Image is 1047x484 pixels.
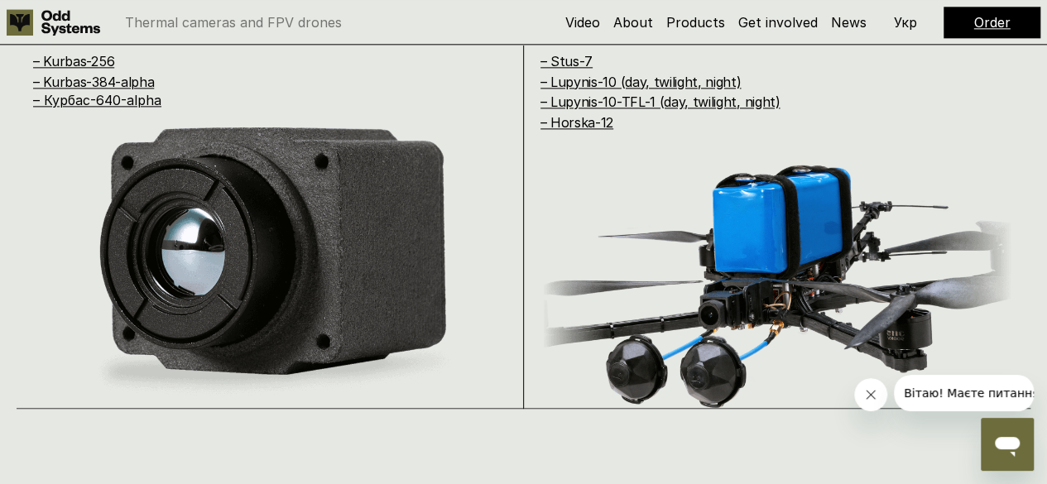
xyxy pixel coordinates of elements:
[540,114,613,131] a: – Horska-12
[613,14,653,31] a: About
[738,14,818,31] a: Get involved
[540,93,780,110] a: – Lupynis-10-TFL-1 (day, twilight, night)
[974,14,1011,31] a: Order
[540,53,593,69] a: – Stus-7
[981,418,1034,471] iframe: Button to launch messaging window
[894,375,1034,411] iframe: Message from company
[666,14,725,31] a: Products
[831,14,867,31] a: News
[33,74,154,90] a: – Kurbas-384-alpha
[125,16,342,29] p: Thermal cameras and FPV drones
[33,53,114,69] a: – Kurbas-256
[33,92,161,108] a: – Курбас-640-alpha
[894,16,917,29] p: Укр
[854,378,887,411] iframe: Close message
[10,12,151,25] span: Вітаю! Маєте питання?
[565,14,600,31] a: Video
[540,74,742,90] a: – Lupynis-10 (day, twilight, night)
